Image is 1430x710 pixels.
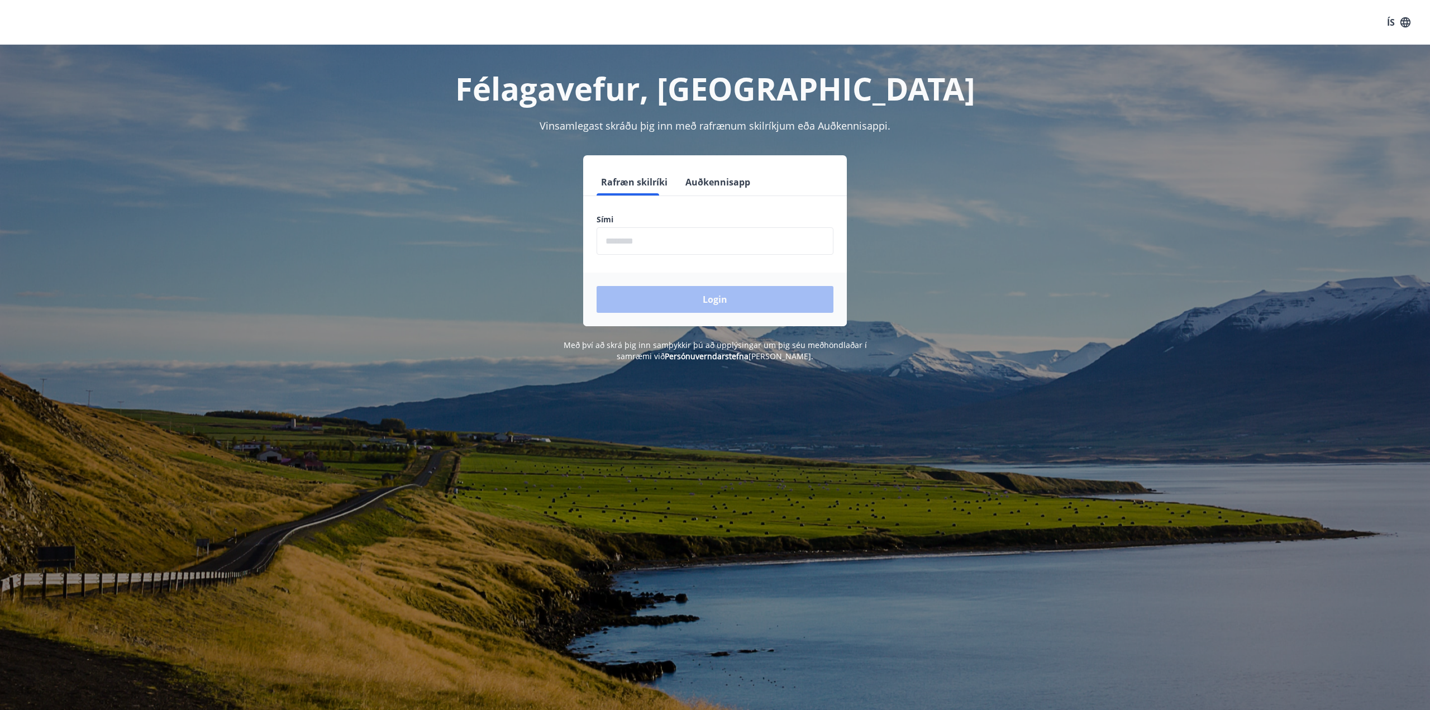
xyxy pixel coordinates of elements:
span: Með því að skrá þig inn samþykkir þú að upplýsingar um þig séu meðhöndlaðar í samræmi við [PERSON... [564,340,867,361]
h1: Félagavefur, [GEOGRAPHIC_DATA] [326,67,1104,109]
button: ÍS [1381,12,1417,32]
button: Rafræn skilríki [597,169,672,196]
span: Vinsamlegast skráðu þig inn með rafrænum skilríkjum eða Auðkennisappi. [540,119,890,132]
button: Auðkennisapp [681,169,755,196]
a: Persónuverndarstefna [665,351,749,361]
label: Sími [597,214,833,225]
